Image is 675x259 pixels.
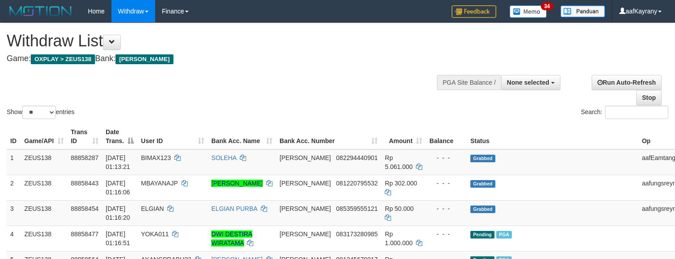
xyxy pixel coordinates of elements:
[452,5,496,18] img: Feedback.jpg
[385,205,414,212] span: Rp 50.000
[280,180,331,187] span: [PERSON_NAME]
[429,230,463,238] div: - - -
[429,153,463,162] div: - - -
[115,54,173,64] span: [PERSON_NAME]
[7,4,74,18] img: MOTION_logo.png
[141,230,169,238] span: YOKA011
[31,54,95,64] span: OXPLAY > ZEUS138
[7,175,21,200] td: 2
[605,106,668,119] input: Search:
[470,155,495,162] span: Grabbed
[7,106,74,119] label: Show entries
[106,230,130,247] span: [DATE] 01:16:51
[211,205,257,212] a: ELGIAN PURBA
[437,75,501,90] div: PGA Site Balance /
[21,149,67,175] td: ZEUS138
[636,90,662,105] a: Stop
[496,231,512,238] span: Marked by aafkaynarin
[276,124,381,149] th: Bank Acc. Number: activate to sort column ascending
[71,180,99,187] span: 88858443
[501,75,560,90] button: None selected
[7,149,21,175] td: 1
[106,205,130,221] span: [DATE] 01:16:20
[21,200,67,226] td: ZEUS138
[429,179,463,188] div: - - -
[541,2,553,10] span: 34
[336,230,378,238] span: Copy 083173280985 to clipboard
[336,205,378,212] span: Copy 085359555121 to clipboard
[71,230,99,238] span: 88858477
[211,154,236,161] a: SOLEHA
[7,54,441,63] h4: Game: Bank:
[208,124,276,149] th: Bank Acc. Name: activate to sort column ascending
[141,154,171,161] span: BIMAX123
[592,75,662,90] a: Run Auto-Refresh
[381,124,426,149] th: Amount: activate to sort column ascending
[141,205,164,212] span: ELGIAN
[21,124,67,149] th: Game/API: activate to sort column ascending
[280,154,331,161] span: [PERSON_NAME]
[7,124,21,149] th: ID
[7,226,21,251] td: 4
[280,205,331,212] span: [PERSON_NAME]
[71,205,99,212] span: 88858454
[470,231,494,238] span: Pending
[336,180,378,187] span: Copy 081220795532 to clipboard
[211,230,252,247] a: DWI DESTIRA WIRATAMA
[470,206,495,213] span: Grabbed
[106,154,130,170] span: [DATE] 01:13:21
[22,106,56,119] select: Showentries
[581,106,668,119] label: Search:
[141,180,177,187] span: MBAYANAJP
[71,154,99,161] span: 88858287
[21,175,67,200] td: ZEUS138
[385,230,412,247] span: Rp 1.000.000
[467,124,638,149] th: Status
[426,124,467,149] th: Balance
[385,180,417,187] span: Rp 302.000
[510,5,547,18] img: Button%20Memo.svg
[21,226,67,251] td: ZEUS138
[102,124,137,149] th: Date Trans.: activate to sort column descending
[137,124,208,149] th: User ID: activate to sort column ascending
[280,230,331,238] span: [PERSON_NAME]
[507,79,549,86] span: None selected
[67,124,102,149] th: Trans ID: activate to sort column ascending
[336,154,378,161] span: Copy 082294440901 to clipboard
[560,5,605,17] img: panduan.png
[7,32,441,50] h1: Withdraw List
[7,200,21,226] td: 3
[470,180,495,188] span: Grabbed
[211,180,263,187] a: [PERSON_NAME]
[385,154,412,170] span: Rp 5.061.000
[106,180,130,196] span: [DATE] 01:16:06
[429,204,463,213] div: - - -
